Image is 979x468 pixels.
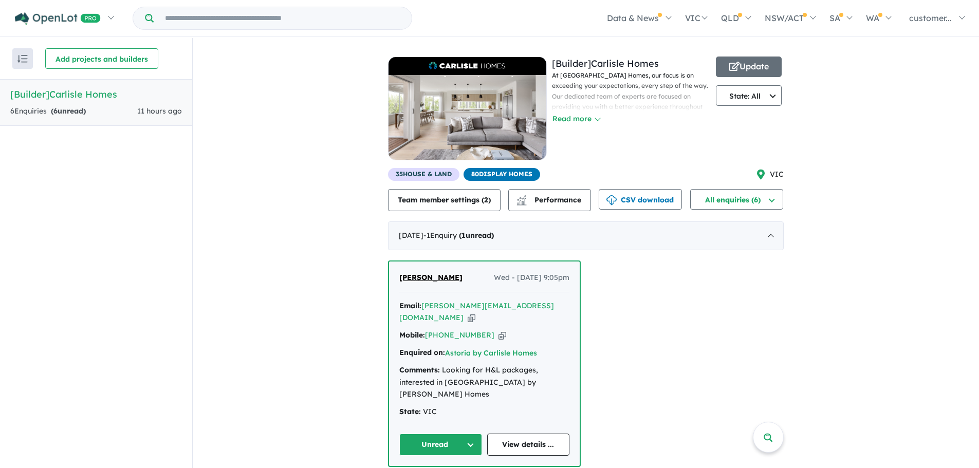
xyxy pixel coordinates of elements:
[508,189,591,211] button: Performance
[770,169,784,181] span: VIC
[51,106,86,116] strong: ( unread)
[10,87,182,101] h5: [Builder] Carlisle Homes
[45,48,158,69] button: Add projects and builders
[484,195,488,204] span: 2
[137,106,182,116] span: 11 hours ago
[459,231,494,240] strong: ( unread)
[399,272,463,284] a: [PERSON_NAME]
[399,434,482,456] button: Unread
[389,75,546,160] img: Carlisle Homes
[399,273,463,282] span: [PERSON_NAME]
[487,434,570,456] a: View details ...
[494,272,569,284] span: Wed - [DATE] 9:05pm
[552,58,659,69] a: [Builder]Carlisle Homes
[423,231,494,240] span: - 1 Enquir y
[518,195,581,204] span: Performance
[426,60,510,72] img: Carlisle Homes
[399,330,425,340] strong: Mobile:
[468,312,475,323] button: Copy
[464,168,540,181] span: 80 Display Homes
[445,348,537,359] button: Astoria by Carlisle Homes
[498,330,506,341] button: Copy
[399,348,445,357] strong: Enquired on:
[388,221,784,250] div: [DATE]
[388,189,501,211] button: Team member settings (2)
[17,55,28,63] img: sort.svg
[552,113,600,125] button: Read more
[690,189,783,210] button: All enquiries (6)
[461,231,466,240] span: 1
[516,198,527,205] img: bar-chart.svg
[53,106,58,116] span: 6
[399,301,554,323] a: [PERSON_NAME][EMAIL_ADDRESS][DOMAIN_NAME]
[399,301,421,310] strong: Email:
[909,13,952,23] span: customer...
[388,168,459,181] span: 35 House & Land
[425,330,494,340] a: [PHONE_NUMBER]
[388,57,547,168] a: Carlisle HomesCarlisle Homes
[517,195,526,201] img: line-chart.svg
[399,406,569,418] div: VIC
[552,70,711,228] p: At [GEOGRAPHIC_DATA] Homes, our focus is on exceeding your expectations, every step of the way. O...
[399,365,440,375] strong: Comments:
[10,105,86,118] div: 6 Enquir ies
[399,364,569,401] div: Looking for H&L packages, interested in [GEOGRAPHIC_DATA] by [PERSON_NAME] Homes
[606,195,617,205] img: download icon
[716,57,782,77] button: Update
[399,407,421,416] strong: State:
[15,12,101,25] img: Openlot PRO Logo White
[445,348,537,358] a: Astoria by Carlisle Homes
[156,7,410,29] input: Try estate name, suburb, builder or developer
[716,85,782,106] button: State: All
[599,189,682,210] button: CSV download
